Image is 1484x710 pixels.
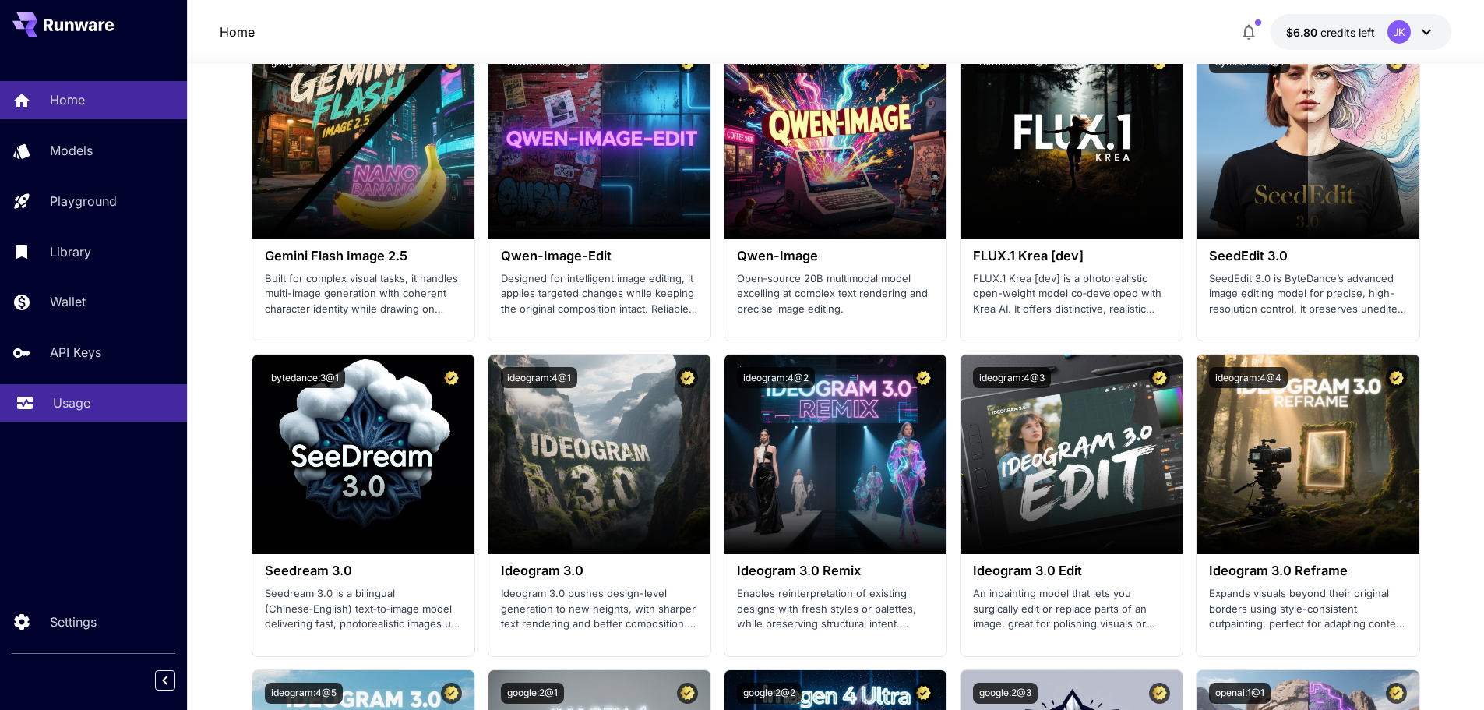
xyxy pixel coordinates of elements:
[501,271,698,317] p: Designed for intelligent image editing, it applies targeted changes while keeping the original co...
[25,41,37,53] img: website_grey.svg
[501,367,577,388] button: ideogram:4@1
[1387,20,1411,44] div: JK
[53,394,90,412] p: Usage
[1286,24,1375,41] div: $6.80449
[501,683,564,704] button: google:2@1
[737,586,934,632] p: Enables reinterpretation of existing designs with fresh styles or palettes, while preserving stru...
[50,613,97,631] p: Settings
[737,367,815,388] button: ideogram:4@2
[501,563,698,578] h3: Ideogram 3.0
[220,23,255,41] a: Home
[737,563,934,578] h3: Ideogram 3.0 Remix
[1209,271,1406,317] p: SeedEdit 3.0 is ByteDance’s advanced image editing model for precise, high-resolution control. It...
[42,90,55,103] img: tab_domain_overview_orange.svg
[724,40,946,239] img: alt
[961,40,1183,239] img: alt
[1209,563,1406,578] h3: Ideogram 3.0 Reframe
[973,563,1170,578] h3: Ideogram 3.0 Edit
[1320,26,1375,39] span: credits left
[1149,683,1170,704] button: Certified Model – Vetted for best performance and includes a commercial license.
[913,683,934,704] button: Certified Model – Vetted for best performance and includes a commercial license.
[737,271,934,317] p: Open‑source 20B multimodal model excelling at complex text rendering and precise image editing.
[155,670,175,691] button: Collapse sidebar
[724,355,946,554] img: alt
[737,249,934,263] h3: Qwen-Image
[167,666,187,694] div: Collapse sidebar
[41,41,111,53] div: Domain: [URL]
[25,25,37,37] img: logo_orange.svg
[1271,14,1451,50] button: $6.80449JK
[1197,355,1419,554] img: alt
[973,586,1170,632] p: An inpainting model that lets you surgically edit or replace parts of an image, great for polishi...
[265,249,462,263] h3: Gemini Flash Image 2.5
[265,271,462,317] p: Built for complex visual tasks, it handles multi-image generation with coherent character identit...
[265,586,462,632] p: Seedream 3.0 is a bilingual (Chinese‑English) text‑to‑image model delivering fast, photorealistic...
[50,141,93,160] p: Models
[1197,40,1419,239] img: alt
[155,90,167,103] img: tab_keywords_by_traffic_grey.svg
[961,355,1183,554] img: alt
[441,683,462,704] button: Certified Model – Vetted for best performance and includes a commercial license.
[441,367,462,388] button: Certified Model – Vetted for best performance and includes a commercial license.
[973,271,1170,317] p: FLUX.1 Krea [dev] is a photorealistic open-weight model co‑developed with Krea AI. It offers dist...
[677,367,698,388] button: Certified Model – Vetted for best performance and includes a commercial license.
[488,40,710,239] img: alt
[50,343,101,362] p: API Keys
[913,367,934,388] button: Certified Model – Vetted for best performance and includes a commercial license.
[252,355,474,554] img: alt
[44,25,76,37] div: v 4.0.25
[220,23,255,41] nav: breadcrumb
[50,90,85,109] p: Home
[172,92,263,102] div: Keywords by Traffic
[1209,367,1288,388] button: ideogram:4@4
[59,92,139,102] div: Domain Overview
[973,367,1051,388] button: ideogram:4@3
[265,683,343,704] button: ideogram:4@5
[252,40,474,239] img: alt
[1209,249,1406,263] h3: SeedEdit 3.0
[50,292,86,311] p: Wallet
[501,586,698,632] p: Ideogram 3.0 pushes design-level generation to new heights, with sharper text rendering and bette...
[1386,367,1407,388] button: Certified Model – Vetted for best performance and includes a commercial license.
[1286,26,1320,39] span: $6.80
[1149,367,1170,388] button: Certified Model – Vetted for best performance and includes a commercial license.
[973,249,1170,263] h3: FLUX.1 Krea [dev]
[1386,683,1407,704] button: Certified Model – Vetted for best performance and includes a commercial license.
[973,683,1038,704] button: google:2@3
[1209,683,1271,704] button: openai:1@1
[1209,586,1406,632] p: Expands visuals beyond their original borders using style-consistent outpainting, perfect for ada...
[677,683,698,704] button: Certified Model – Vetted for best performance and includes a commercial license.
[50,242,91,261] p: Library
[737,683,802,704] button: google:2@2
[265,563,462,578] h3: Seedream 3.0
[488,355,710,554] img: alt
[50,192,117,210] p: Playground
[501,249,698,263] h3: Qwen-Image-Edit
[265,367,345,388] button: bytedance:3@1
